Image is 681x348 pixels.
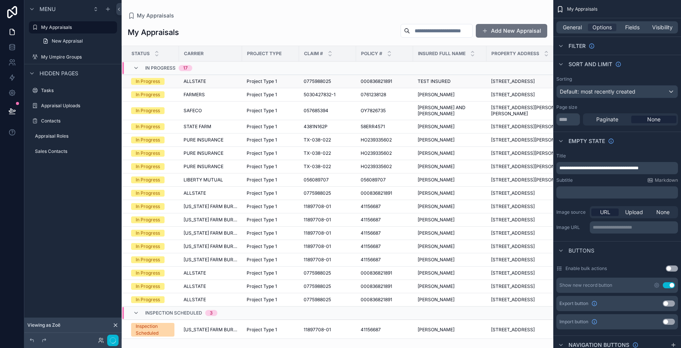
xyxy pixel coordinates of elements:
[131,256,174,263] a: In Progress
[131,137,174,143] a: In Progress
[136,163,160,170] div: In Progress
[556,224,587,230] label: Image URL
[38,35,117,47] a: New Appraisal
[136,230,160,237] div: In Progress
[131,270,174,276] a: In Progress
[304,230,331,236] span: 11897708-01
[361,203,381,210] span: 41156687
[136,323,170,337] div: Inspection Scheduled
[361,108,386,114] span: OY7826735
[184,51,204,57] span: Carrier
[131,51,150,57] span: Status
[491,203,580,210] a: [STREET_ADDRESS]
[560,88,635,95] span: Default: most recently created
[491,257,580,263] a: [STREET_ADDRESS]
[418,327,455,333] span: [PERSON_NAME]
[418,105,482,117] a: [PERSON_NAME] AND [PERSON_NAME]
[136,107,160,114] div: In Progress
[128,12,174,19] a: My Appraisals
[476,24,547,38] a: Add New Appraisal
[418,230,455,236] span: [PERSON_NAME]
[247,230,295,236] a: Project Type 1
[361,150,392,156] span: HO239335602
[491,270,535,276] span: [STREET_ADDRESS]
[184,108,238,114] a: SAFECO
[184,327,238,333] a: [US_STATE] FARM BUREAU
[361,150,409,156] a: HO239335602
[491,243,580,249] a: [STREET_ADDRESS]
[304,137,352,143] a: TX-038-022
[184,283,238,289] a: ALLSTATE
[361,217,409,223] a: 41156687
[491,217,535,223] span: [STREET_ADDRESS]
[184,270,238,276] a: ALLSTATE
[136,176,160,183] div: In Progress
[304,270,331,276] span: 0775988025
[247,243,295,249] a: Project Type 1
[52,38,83,44] span: New Appraisal
[361,327,409,333] a: 41156687
[247,297,295,303] a: Project Type 1
[247,137,277,143] span: Project Type 1
[418,270,455,276] span: [PERSON_NAME]
[655,177,678,183] span: Markdown
[491,217,580,223] a: [STREET_ADDRESS]
[418,243,482,249] a: [PERSON_NAME]
[128,27,179,38] h1: My Appraisals
[247,124,277,130] span: Project Type 1
[184,243,238,249] span: [US_STATE] FARM BUREAU
[184,230,238,236] a: [US_STATE] FARM BUREAU
[41,118,116,124] label: Contacts
[247,92,295,98] a: Project Type 1
[361,270,392,276] span: 000836821891
[41,54,116,60] label: My Umpire Groups
[131,323,174,337] a: Inspection Scheduled
[361,164,409,170] a: HO239335602
[652,24,673,31] span: Visibility
[41,103,116,109] label: Appraisal Uploads
[29,115,117,127] a: Contacts
[361,257,409,263] a: 41156687
[29,51,117,63] a: My Umpire Groups
[304,283,331,289] span: 0775988025
[491,283,580,289] a: [STREET_ADDRESS]
[418,243,455,249] span: [PERSON_NAME]
[304,257,331,263] span: 11897708-01
[418,217,455,223] span: [PERSON_NAME]
[304,137,331,143] span: TX-038-022
[361,108,409,114] a: OY7826735
[418,257,482,263] a: [PERSON_NAME]
[556,186,678,199] div: scrollable content
[41,24,112,30] label: My Appraisals
[361,190,392,196] span: 000836821891
[247,243,277,249] span: Project Type 1
[304,297,352,303] a: 0775988025
[247,137,295,143] a: Project Type 1
[418,78,451,84] span: TEST INSURED
[131,176,174,183] a: In Progress
[491,203,535,210] span: [STREET_ADDRESS]
[361,283,409,289] a: 000836821891
[247,257,295,263] a: Project Type 1
[136,296,160,303] div: In Progress
[491,327,535,333] span: [STREET_ADDRESS]
[184,164,238,170] a: PURE INSURANCE
[184,124,211,130] span: STATE FARM
[131,296,174,303] a: In Progress
[491,105,580,117] span: [STREET_ADDRESS][PERSON_NAME][PERSON_NAME]
[625,24,640,31] span: Fields
[361,297,392,303] span: 000836821891
[491,150,580,156] a: [STREET_ADDRESS][PERSON_NAME]
[491,177,572,183] span: [STREET_ADDRESS][PERSON_NAME]
[491,297,535,303] span: [STREET_ADDRESS]
[304,243,331,249] span: 11897708-01
[304,108,328,114] span: 057685394
[361,203,409,210] a: 41156687
[304,92,352,98] a: 5030427832-1
[247,78,295,84] a: Project Type 1
[556,85,678,98] button: Default: most recently created
[131,243,174,250] a: In Progress
[304,177,352,183] a: 056089707
[361,283,392,289] span: 000836821891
